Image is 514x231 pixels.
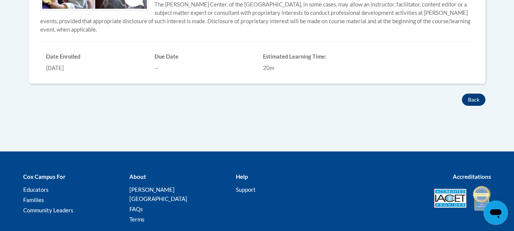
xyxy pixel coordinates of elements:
[154,64,251,72] div: --
[453,173,491,180] b: Accreditations
[462,94,485,106] button: Back
[129,173,146,180] b: About
[434,189,466,208] img: Accredited IACET® Provider
[40,0,474,34] p: The [PERSON_NAME] Center, of the [GEOGRAPHIC_DATA], in some cases, may allow an instructor, facil...
[129,186,187,202] a: [PERSON_NAME][GEOGRAPHIC_DATA]
[236,173,248,180] b: Help
[472,185,491,212] img: IDA® Accredited
[129,206,143,212] a: FAQs
[23,196,44,203] a: Families
[129,216,145,223] a: Terms
[154,53,251,60] h6: Due Date
[46,64,143,72] div: [DATE]
[23,186,49,193] a: Educators
[263,64,360,72] div: 20m
[236,186,256,193] a: Support
[263,53,360,60] h6: Estimated Learning Time:
[23,207,73,213] a: Community Leaders
[23,173,65,180] b: Cox Campus For
[484,201,508,225] iframe: Button to launch messaging window
[46,53,143,60] h6: Date Enrolled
